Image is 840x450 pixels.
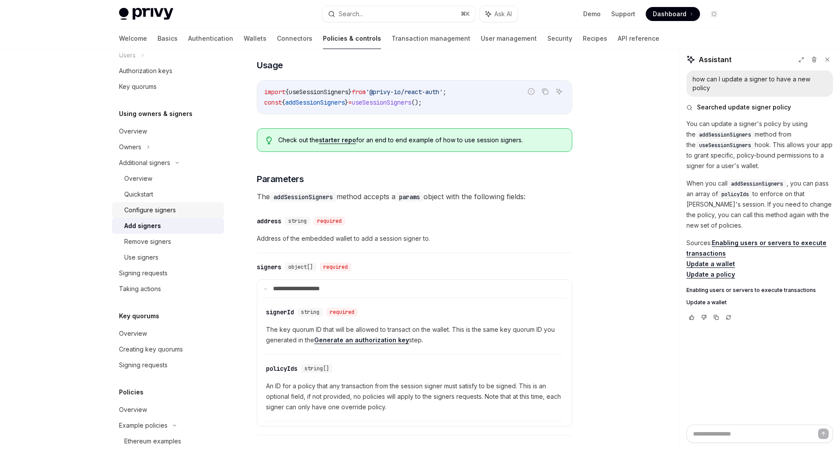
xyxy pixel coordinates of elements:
span: addSessionSigners [699,131,751,138]
a: Quickstart [112,186,224,202]
a: Connectors [277,28,312,49]
div: how can I update a signer to have a new policy [693,75,827,92]
a: Taking actions [112,281,224,297]
a: Policies & controls [323,28,381,49]
a: Add signers [112,218,224,234]
a: Support [611,10,635,18]
span: string [288,218,307,225]
p: You can update a signer's policy by using the method from the hook. This allows your app to grant... [686,119,833,171]
div: Add signers [124,221,161,231]
span: addSessionSigners [731,180,783,187]
a: Creating key quorums [112,341,224,357]
div: Remove signers [124,236,171,247]
div: Overview [119,328,147,339]
span: An ID for a policy that any transaction from the session signer must satisfy to be signed. This i... [266,381,563,412]
a: Basics [157,28,178,49]
a: starter repo [319,136,356,144]
a: Overview [112,402,224,418]
a: Recipes [583,28,607,49]
a: Key quorums [112,79,224,95]
span: Assistant [699,54,731,65]
div: Authorization keys [119,66,172,76]
div: Use signers [124,252,158,263]
div: Overview [124,173,152,184]
span: ⌘ K [461,11,470,18]
a: Update a wallet [686,260,735,268]
span: Parameters [257,173,304,185]
a: Enabling users or servers to execute transactions [686,239,826,257]
button: Search...⌘K [322,6,475,22]
code: addSessionSigners [270,192,336,202]
span: = [348,98,352,106]
a: Authorization keys [112,63,224,79]
div: Key quorums [119,81,157,92]
svg: Tip [266,137,272,144]
a: Remove signers [112,234,224,250]
a: Wallets [244,28,266,49]
div: required [326,308,358,316]
span: import [264,88,285,96]
a: Update a wallet [686,299,833,306]
span: string[] [304,365,329,372]
h5: Policies [119,387,143,397]
a: Dashboard [646,7,700,21]
span: '@privy-io/react-auth' [366,88,443,96]
button: Report incorrect code [525,86,537,97]
a: Use signers [112,250,224,265]
div: signerId [266,308,294,316]
a: Update a policy [686,271,735,278]
span: Searched update signer policy [697,103,791,112]
span: Update a wallet [686,299,727,306]
div: Overview [119,126,147,137]
span: object[] [288,264,313,271]
div: required [314,217,345,225]
a: Ethereum examples [112,433,224,449]
h5: Using owners & signers [119,109,192,119]
div: Ethereum examples [124,436,181,446]
a: Overview [112,123,224,139]
div: Quickstart [124,189,153,200]
span: Enabling users or servers to execute transactions [686,287,816,294]
span: policyIds [721,191,749,198]
span: from [352,88,366,96]
span: addSessionSigners [285,98,345,106]
span: string [301,309,319,316]
a: API reference [618,28,659,49]
div: Signing requests [119,360,168,370]
button: Searched update signer policy [686,103,833,112]
span: The method accepts a object with the following fields: [257,190,572,203]
span: Ask AI [494,10,512,18]
div: Configure signers [124,205,176,215]
div: address [257,217,281,225]
div: Overview [119,404,147,415]
button: Toggle dark mode [707,7,721,21]
span: } [345,98,348,106]
div: Owners [119,142,141,152]
a: Enabling users or servers to execute transactions [686,287,833,294]
span: useSessionSigners [289,88,348,96]
button: Ask AI [479,6,518,22]
a: Transaction management [392,28,470,49]
span: { [285,88,289,96]
div: Search... [339,9,363,19]
a: Overview [112,171,224,186]
div: policyIds [266,364,297,373]
button: Copy the contents from the code block [539,86,551,97]
div: Signing requests [119,268,168,278]
span: Usage [257,59,283,71]
div: Taking actions [119,284,161,294]
span: Check out the for an end to end example of how to use session signers. [278,136,563,144]
code: params [395,192,423,202]
div: Creating key quorums [119,344,183,355]
p: When you call , you can pass an array of to enforce on that [PERSON_NAME]'s session. If you need ... [686,178,833,231]
a: Welcome [119,28,147,49]
div: Additional signers [119,158,170,168]
span: } [348,88,352,96]
a: Security [547,28,572,49]
span: { [282,98,285,106]
a: Configure signers [112,202,224,218]
span: (); [411,98,422,106]
button: Send message [818,429,829,439]
p: Sources: [686,238,833,280]
a: User management [481,28,537,49]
